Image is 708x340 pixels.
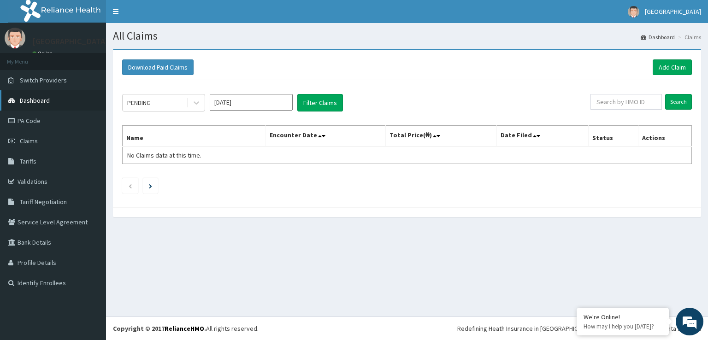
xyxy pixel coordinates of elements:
[5,28,25,48] img: User Image
[113,324,206,333] strong: Copyright © 2017 .
[638,126,691,147] th: Actions
[665,94,692,110] input: Search
[584,313,662,321] div: We're Online!
[266,126,386,147] th: Encounter Date
[641,33,675,41] a: Dashboard
[497,126,589,147] th: Date Filed
[20,157,36,165] span: Tariffs
[20,198,67,206] span: Tariff Negotiation
[127,98,151,107] div: PENDING
[128,182,132,190] a: Previous page
[122,59,194,75] button: Download Paid Claims
[127,151,201,159] span: No Claims data at this time.
[297,94,343,111] button: Filter Claims
[653,59,692,75] a: Add Claim
[676,33,701,41] li: Claims
[20,137,38,145] span: Claims
[457,324,701,333] div: Redefining Heath Insurance in [GEOGRAPHIC_DATA] using Telemedicine and Data Science!
[589,126,638,147] th: Status
[210,94,293,111] input: Select Month and Year
[149,182,152,190] a: Next page
[123,126,266,147] th: Name
[106,317,708,340] footer: All rights reserved.
[20,96,50,105] span: Dashboard
[590,94,662,110] input: Search by HMO ID
[584,322,662,330] p: How may I help you today?
[32,37,108,46] p: [GEOGRAPHIC_DATA]
[628,6,639,18] img: User Image
[645,7,701,16] span: [GEOGRAPHIC_DATA]
[32,50,54,57] a: Online
[113,30,701,42] h1: All Claims
[386,126,497,147] th: Total Price(₦)
[20,76,67,84] span: Switch Providers
[165,324,204,333] a: RelianceHMO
